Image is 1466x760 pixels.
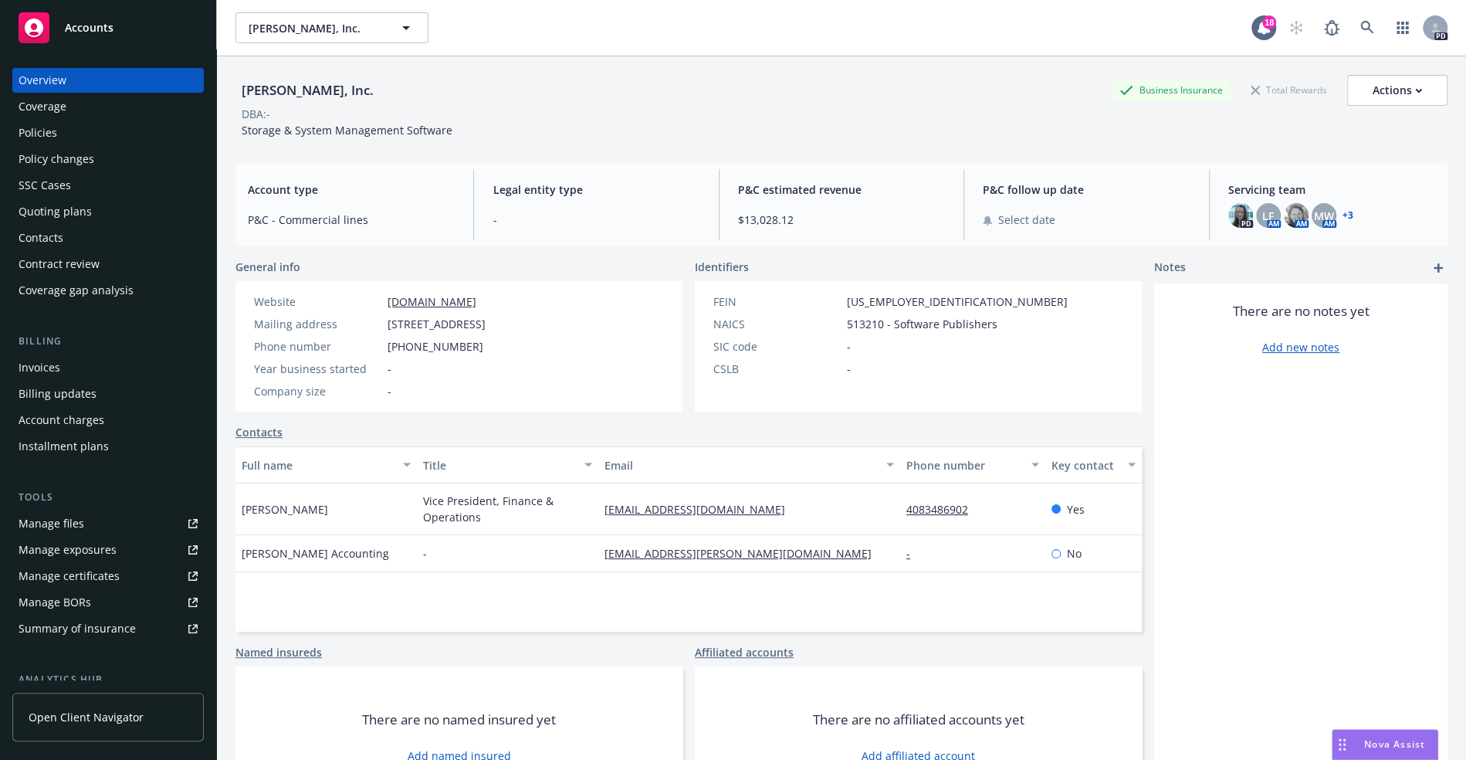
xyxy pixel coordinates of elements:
[12,355,204,380] a: Invoices
[248,212,455,228] span: P&C - Commercial lines
[12,6,204,49] a: Accounts
[19,382,96,406] div: Billing updates
[1332,730,1352,759] div: Drag to move
[813,711,1024,729] span: There are no affiliated accounts yet
[423,493,592,525] span: Vice President, Finance & Operations
[12,564,204,589] a: Manage certificates
[1243,80,1335,100] div: Total Rewards
[847,361,851,377] span: -
[12,94,204,119] a: Coverage
[242,106,270,122] div: DBA: -
[235,424,283,440] a: Contacts
[12,252,204,277] a: Contract review
[19,199,92,224] div: Quoting plans
[1067,501,1085,517] span: Yes
[1262,339,1339,355] a: Add new notes
[1284,203,1309,228] img: photo
[254,316,381,332] div: Mailing address
[493,182,699,198] span: Legal entity type
[254,361,381,377] div: Year business started
[388,361,391,377] span: -
[388,383,391,399] span: -
[19,252,100,277] div: Contract review
[695,644,794,660] a: Affiliated accounts
[695,259,749,275] span: Identifiers
[235,80,380,100] div: [PERSON_NAME], Inc.
[738,182,945,198] span: P&C estimated revenue
[235,644,322,660] a: Named insureds
[242,501,328,517] span: [PERSON_NAME]
[12,147,204,171] a: Policy changes
[12,538,204,562] a: Manage exposures
[1387,12,1418,43] a: Switch app
[1262,15,1276,29] div: 18
[1342,211,1353,220] a: +3
[19,278,134,303] div: Coverage gap analysis
[1051,457,1119,473] div: Key contact
[235,12,428,43] button: [PERSON_NAME], Inc.
[1154,259,1186,277] span: Notes
[19,538,117,562] div: Manage exposures
[713,316,841,332] div: NAICS
[362,711,556,729] span: There are no named insured yet
[713,293,841,310] div: FEIN
[12,334,204,349] div: Billing
[1314,208,1334,224] span: MW
[12,382,204,406] a: Billing updates
[242,123,452,137] span: Storage & System Management Software
[19,590,91,615] div: Manage BORs
[906,457,1022,473] div: Phone number
[1228,203,1253,228] img: photo
[847,316,997,332] span: 513210 - Software Publishers
[713,361,841,377] div: CSLB
[493,212,699,228] span: -
[12,173,204,198] a: SSC Cases
[242,457,394,473] div: Full name
[242,545,389,562] span: [PERSON_NAME] Accounting
[1332,729,1438,760] button: Nova Assist
[12,226,204,250] a: Contacts
[417,446,598,483] button: Title
[249,20,382,36] span: [PERSON_NAME], Inc.
[1429,259,1447,277] a: add
[248,182,455,198] span: Account type
[12,616,204,641] a: Summary of insurance
[235,446,417,483] button: Full name
[19,94,66,119] div: Coverage
[19,434,109,459] div: Installment plans
[12,68,204,93] a: Overview
[713,338,841,355] div: SIC code
[388,338,483,355] span: [PHONE_NUMBER]
[12,199,204,224] a: Quoting plans
[906,502,980,517] a: 4083486902
[1347,75,1447,106] button: Actions
[12,408,204,433] a: Account charges
[12,278,204,303] a: Coverage gap analysis
[19,408,104,433] div: Account charges
[847,338,851,355] span: -
[254,293,381,310] div: Website
[738,212,945,228] span: $13,028.12
[19,511,84,536] div: Manage files
[1373,76,1422,105] div: Actions
[29,709,144,725] span: Open Client Navigator
[1045,446,1142,483] button: Key contact
[19,564,120,589] div: Manage certificates
[1281,12,1312,43] a: Start snowing
[604,546,884,561] a: [EMAIL_ADDRESS][PERSON_NAME][DOMAIN_NAME]
[12,672,204,687] div: Analytics hub
[423,457,575,473] div: Title
[19,120,57,145] div: Policies
[1316,12,1347,43] a: Report a Bug
[598,446,900,483] button: Email
[12,490,204,505] div: Tools
[12,511,204,536] a: Manage files
[1233,302,1370,321] span: There are no notes yet
[1262,208,1274,224] span: LF
[1067,545,1082,562] span: No
[19,147,94,171] div: Policy changes
[12,590,204,615] a: Manage BORs
[12,120,204,145] a: Policies
[900,446,1045,483] button: Phone number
